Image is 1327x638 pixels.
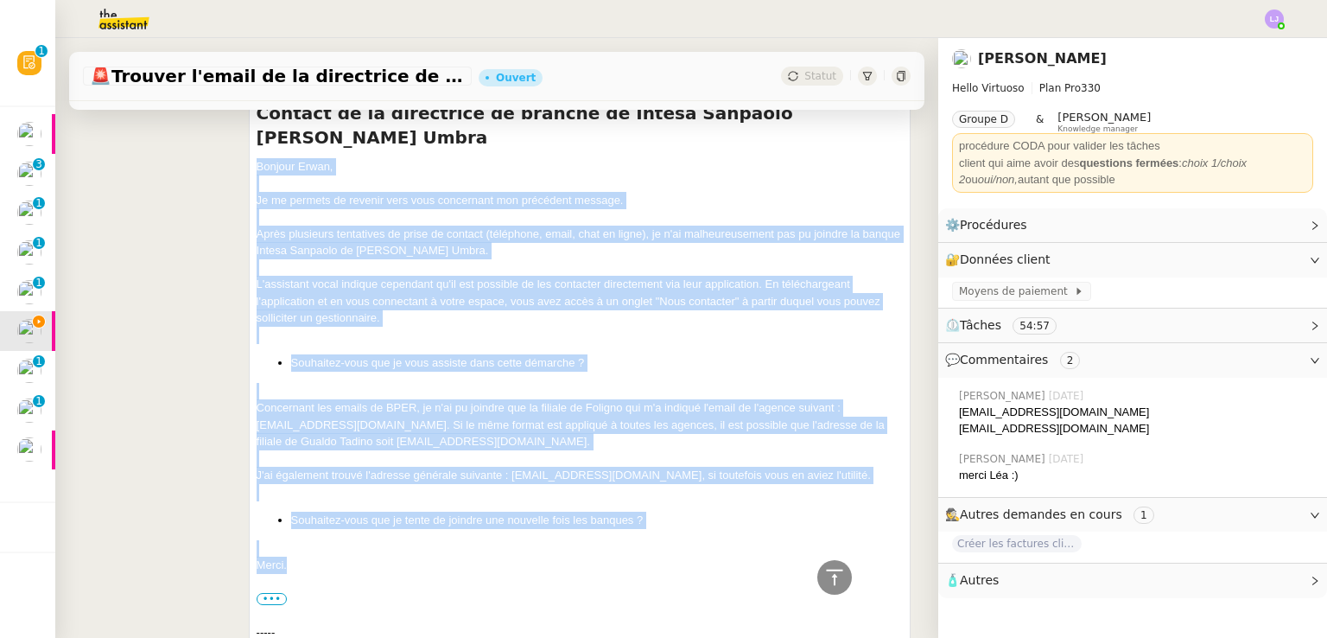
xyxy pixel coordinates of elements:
div: procédure CODA pour valider les tâches [959,137,1306,155]
nz-tag: 1 [1133,507,1154,524]
span: & [1036,111,1044,133]
span: 🧴 [945,573,999,587]
span: Statut [804,70,836,82]
span: [DATE] [1049,451,1088,467]
div: Concernant les emails de BPER, je n'ai pu joindre que la filiale de Foligno qui m'a indiqué l'ema... [257,399,903,450]
div: J'ai également trouvé l'adresse générale suivante : [EMAIL_ADDRESS][DOMAIN_NAME], si toutefois vo... [257,467,903,484]
p: 1 [35,395,42,411]
p: 1 [35,355,42,371]
span: Autres [960,573,999,587]
img: users%2FWH1OB8fxGAgLOjAz1TtlPPgOcGL2%2Favatar%2F32e28291-4026-4208-b892-04f74488d877 [17,122,41,146]
div: ⚙️Procédures [938,208,1327,242]
div: 🧴Autres [938,564,1327,597]
span: ⏲️ [945,318,1071,332]
div: [EMAIL_ADDRESS][DOMAIN_NAME] [959,420,1313,437]
span: Autres demandes en cours [960,507,1122,521]
span: 🔐 [945,250,1057,270]
span: Procédures [960,218,1027,232]
span: 🚨 [90,66,111,86]
nz-badge-sup: 1 [33,237,45,249]
strong: questions fermées [1079,156,1178,169]
span: 🕵️ [945,507,1161,521]
div: ⏲️Tâches 54:57 [938,309,1327,342]
span: [PERSON_NAME] [959,451,1049,467]
nz-tag: 54:57 [1013,317,1057,335]
img: users%2F0zQGGmvZECeMseaPawnreYAQQyS2%2Favatar%2Feddadf8a-b06f-4db9-91c4-adeed775bb0f [17,399,41,423]
p: 3 [35,158,42,174]
li: Souhaitez-vous que je tente de joindre une nouvelle fois les banques ? [291,512,903,529]
span: Créer les factures clients [952,535,1082,552]
img: users%2F0zQGGmvZECeMseaPawnreYAQQyS2%2Favatar%2Feddadf8a-b06f-4db9-91c4-adeed775bb0f [17,280,41,304]
span: 330 [1081,82,1101,94]
div: Merci. [257,557,903,574]
p: 1 [35,237,42,252]
span: Trouver l'email de la directrice de branche [90,67,465,85]
label: ••• [257,593,288,605]
div: Bonjour ﻿Erwan﻿, [257,158,903,175]
span: [DATE] [1049,388,1088,404]
p: 1 [38,45,45,61]
span: [PERSON_NAME] [959,388,1049,404]
nz-badge-sup: 1 [33,277,45,289]
p: 1 [35,197,42,213]
nz-badge-sup: 1 [33,197,45,209]
em: oui/non, [978,173,1018,186]
img: users%2Fa6PbEmLwvGXylUqKytRPpDpAx153%2Favatar%2Ffanny.png [17,201,41,225]
nz-tag: Groupe D [952,111,1015,128]
nz-badge-sup: 3 [33,158,45,170]
div: Après plusieurs tentatives de prise de contact (téléphone, email, chat en ligne), je n'ai malheur... [257,226,903,259]
nz-badge-sup: 1 [35,45,48,57]
div: Je me permets de revenir vers vous concernant mon précédent message. [257,192,903,209]
nz-badge-sup: 1 [33,395,45,407]
span: Commentaires [960,353,1048,367]
span: Knowledge manager [1057,124,1138,134]
div: L'assistant vocal indique cependant qu'il est possible de les contacter directement via leur appl... [257,276,903,327]
nz-badge-sup: 1 [33,355,45,367]
span: ⚙️ [945,215,1035,235]
span: Hello Virtuoso [952,82,1025,94]
div: Ouvert [496,73,536,83]
img: users%2FWH1OB8fxGAgLOjAz1TtlPPgOcGL2%2Favatar%2F32e28291-4026-4208-b892-04f74488d877 [17,240,41,265]
div: 🕵️Autres demandes en cours 1 [938,498,1327,532]
div: 🔐Données client [938,243,1327,277]
span: Tâches [960,318,1001,332]
span: Moyens de paiement [959,283,1074,300]
img: users%2FlDmuo7YqqMXJgzDVJbaES5acHwn1%2Favatar%2F2021.08.31%20Photo%20Erwan%20Piano%20-%20Yellow%2... [17,319,41,343]
li: Souhaitez-vous que je vous assiste dans cette démarche ? [291,354,903,372]
img: users%2FTDxDvmCjFdN3QFePFNGdQUcJcQk1%2Favatar%2F0cfb3a67-8790-4592-a9ec-92226c678442 [17,437,41,462]
span: Plan Pro [1039,82,1081,94]
nz-tag: 2 [1060,352,1081,369]
span: Données client [960,252,1051,266]
h4: Contact de la directrice de branche de Intesa Sanpaolo [PERSON_NAME] Umbra [257,101,903,150]
span: [PERSON_NAME] [1057,111,1151,124]
span: 💬 [945,353,1087,367]
a: [PERSON_NAME] [978,50,1107,67]
img: users%2FERVxZKLGxhVfG9TsREY0WEa9ok42%2Favatar%2Fportrait-563450-crop.jpg [17,162,41,186]
img: svg [1265,10,1284,29]
div: client qui aime avoir des : ou autant que possible [959,155,1306,188]
app-user-label: Knowledge manager [1057,111,1151,133]
div: 💬Commentaires 2 [938,343,1327,377]
div: [EMAIL_ADDRESS][DOMAIN_NAME] [959,404,1313,421]
div: merci Léa :) [959,467,1313,484]
img: users%2FlDmuo7YqqMXJgzDVJbaES5acHwn1%2Favatar%2F2021.08.31%20Photo%20Erwan%20Piano%20-%20Yellow%2... [952,49,971,68]
p: 1 [35,277,42,292]
img: users%2Fa6PbEmLwvGXylUqKytRPpDpAx153%2Favatar%2Ffanny.png [17,359,41,383]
